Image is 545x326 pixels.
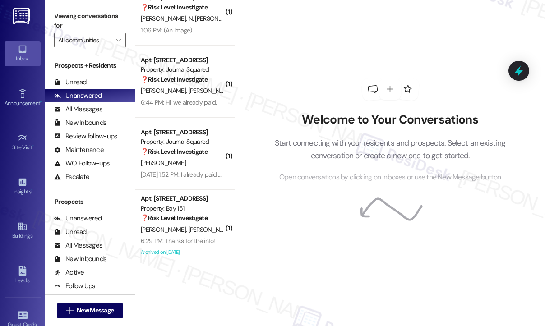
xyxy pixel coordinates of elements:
div: All Messages [54,105,102,114]
span: N. [PERSON_NAME] [189,14,240,23]
div: Archived on [DATE] [140,247,225,258]
a: Inbox [5,41,41,66]
span: • [31,187,32,193]
div: Property: Journal Squared [141,65,224,74]
strong: ❓ Risk Level: Investigate [141,75,208,83]
button: New Message [57,303,124,318]
span: [PERSON_NAME] [189,225,234,234]
div: Property: Journal Squared [141,137,224,147]
i:  [66,307,73,314]
div: New Inbounds [54,254,106,264]
a: Site Visit • [5,130,41,155]
div: Prospects [45,197,135,207]
div: 1:06 PM: (An Image) [141,26,192,34]
span: Open conversations by clicking on inboxes or use the New Message button [279,172,501,183]
span: • [40,99,42,105]
strong: ❓ Risk Level: Investigate [141,147,208,156]
div: New Inbounds [54,118,106,128]
h2: Welcome to Your Conversations [261,113,519,127]
div: Prospects + Residents [45,61,135,70]
input: All communities [58,33,111,47]
div: All Messages [54,241,102,250]
div: Escalate [54,172,89,182]
strong: ❓ Risk Level: Investigate [141,3,208,11]
div: [DATE] 1:52 PM: I already paid my lease [141,170,242,179]
p: Start connecting with your residents and prospects. Select an existing conversation or create a n... [261,137,519,162]
div: Unread [54,78,87,87]
a: Buildings [5,219,41,243]
div: Active [54,268,84,277]
a: Insights • [5,174,41,199]
strong: ❓ Risk Level: Investigate [141,214,208,222]
div: Unread [54,227,87,237]
span: • [32,143,34,149]
div: Apt. [STREET_ADDRESS] [141,194,224,203]
span: [PERSON_NAME] [189,87,234,95]
a: Leads [5,263,41,288]
span: [PERSON_NAME] [141,87,189,95]
span: New Message [77,306,114,315]
div: Property: Bay 151 [141,204,224,213]
span: [PERSON_NAME] [141,159,186,167]
label: Viewing conversations for [54,9,126,33]
div: Review follow-ups [54,132,117,141]
div: 6:44 PM: Hi, we already paid. [141,98,217,106]
div: Follow Ups [54,281,96,291]
div: Unanswered [54,214,102,223]
div: Apt. [STREET_ADDRESS] [141,55,224,65]
i:  [116,37,121,44]
span: [PERSON_NAME] [141,14,189,23]
img: ResiDesk Logo [13,8,32,24]
div: Apt. [STREET_ADDRESS] [141,128,224,137]
div: 6:29 PM: Thanks for the info! [141,237,215,245]
div: WO Follow-ups [54,159,110,168]
div: Unanswered [54,91,102,101]
span: [PERSON_NAME] [141,225,189,234]
div: Maintenance [54,145,104,155]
